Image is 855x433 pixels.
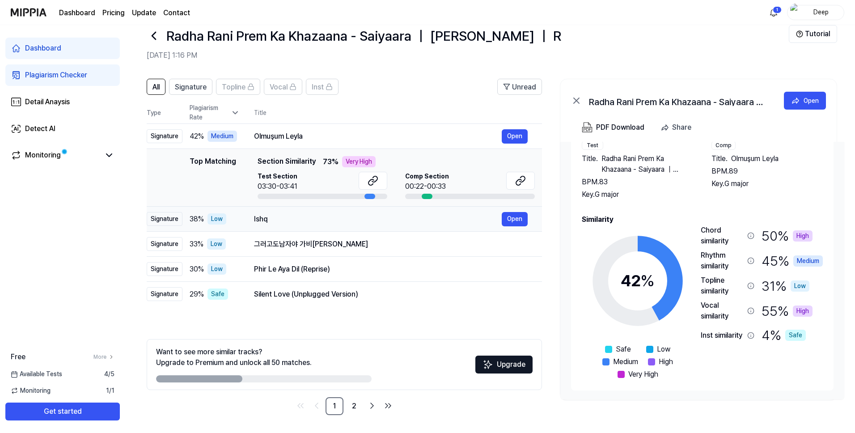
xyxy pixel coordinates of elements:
span: Radha Rani Prem Ka Khazaana - Saiyaara ｜ [PERSON_NAME] ｜ R [601,153,694,175]
div: Plagiarism Checker [25,70,87,81]
div: Plagiarism Rate [190,103,240,122]
div: Comp [711,141,736,150]
button: Open [502,129,528,144]
button: Tutorial [789,25,837,43]
div: Topline similarity [701,275,744,297]
div: Inst similarity [701,330,744,341]
div: Signature [147,212,182,226]
div: Phir Le Aya Dil (Reprise) [254,264,528,275]
div: Test [582,141,603,150]
span: Vocal [270,82,288,93]
th: Title [254,102,542,123]
button: Get started [5,403,120,420]
span: Free [11,352,25,362]
div: Monitoring [25,150,61,161]
span: Topline [222,82,245,93]
div: Olmuşum Leyla [254,131,502,142]
h1: Radha Rani Prem Ka Khazaana - Saiyaara ｜ Radhe ｜ R [166,26,561,46]
span: Title . [711,153,728,164]
span: 42 % [190,131,204,142]
button: Unread [497,79,542,95]
button: PDF Download [580,119,646,136]
span: Inst [312,82,324,93]
div: BPM. 83 [582,177,694,187]
div: Top Matching [190,156,236,199]
div: PDF Download [596,122,644,133]
a: Dashboard [59,8,95,18]
a: Detect AI [5,118,120,140]
div: 4 % [762,325,806,345]
img: Sparkles [483,359,493,370]
a: 1 [326,397,343,415]
a: Song InfoTestTitle.Radha Rani Prem Ka Khazaana - Saiyaara ｜ [PERSON_NAME] ｜ RBPM.83Key.G majorCom... [560,142,844,399]
span: Section Similarity [258,156,316,167]
span: Safe [616,344,631,355]
div: High [793,306,813,317]
span: Title . [582,153,598,175]
div: Share [672,122,691,133]
div: High [793,230,813,242]
div: Deep [804,7,838,17]
img: profile [790,4,801,21]
span: 1 / 1 [106,386,114,395]
span: Olmuşum Leyla [731,153,779,164]
button: Inst [306,79,339,95]
a: Go to next page [365,399,379,413]
div: Silent Love (Unplugged Version) [254,289,528,300]
h2: Similarity [582,214,823,225]
button: All [147,79,165,95]
div: Detail Anaysis [25,97,70,107]
img: Help [796,30,803,38]
a: Detail Anaysis [5,91,120,113]
span: Test Section [258,172,297,181]
span: High [659,357,673,367]
div: 31 % [762,275,809,297]
button: Topline [216,79,260,95]
a: Plagiarism Checker [5,64,120,86]
div: Medium [793,255,823,267]
div: 42 [621,269,655,293]
div: Detect AI [25,123,55,134]
div: 50 % [762,225,813,246]
div: Chord similarity [701,225,744,246]
div: Safe [785,330,806,341]
div: Signature [147,129,182,143]
button: Signature [169,79,212,95]
a: Contact [163,8,190,18]
a: Update [132,8,156,18]
span: 29 % [190,289,204,300]
a: Open [784,92,826,110]
a: Dashboard [5,38,120,59]
div: 45 % [762,250,823,272]
a: 2 [345,397,363,415]
div: Low [207,263,226,275]
a: Go to previous page [309,399,324,413]
div: Key. G major [582,189,694,200]
div: Radha Rani Prem Ka Khazaana - Saiyaara ｜ [PERSON_NAME] ｜ R [589,95,768,106]
div: Low [791,280,809,292]
div: 그러고도남자야 가비[PERSON_NAME] [254,239,528,250]
div: Ishq [254,214,502,225]
div: Key. G major [711,178,823,189]
a: Go to last page [381,399,395,413]
div: Very High [342,156,376,167]
div: Signature [147,262,182,276]
div: 55 % [762,300,813,322]
span: 33 % [190,239,203,250]
a: Pricing [102,8,125,18]
a: Monitoring [11,150,100,161]
span: Signature [175,82,207,93]
span: Medium [613,357,638,367]
span: Comp Section [405,172,449,181]
div: 00:22-00:33 [405,181,449,192]
div: Dashboard [25,43,61,54]
div: Vocal similarity [701,300,744,322]
span: Monitoring [11,386,51,395]
span: % [640,271,655,290]
span: 4 / 5 [104,369,114,379]
div: Medium [207,131,237,142]
button: Share [657,119,698,136]
span: 38 % [190,214,204,225]
div: 03:30-03:41 [258,181,297,192]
